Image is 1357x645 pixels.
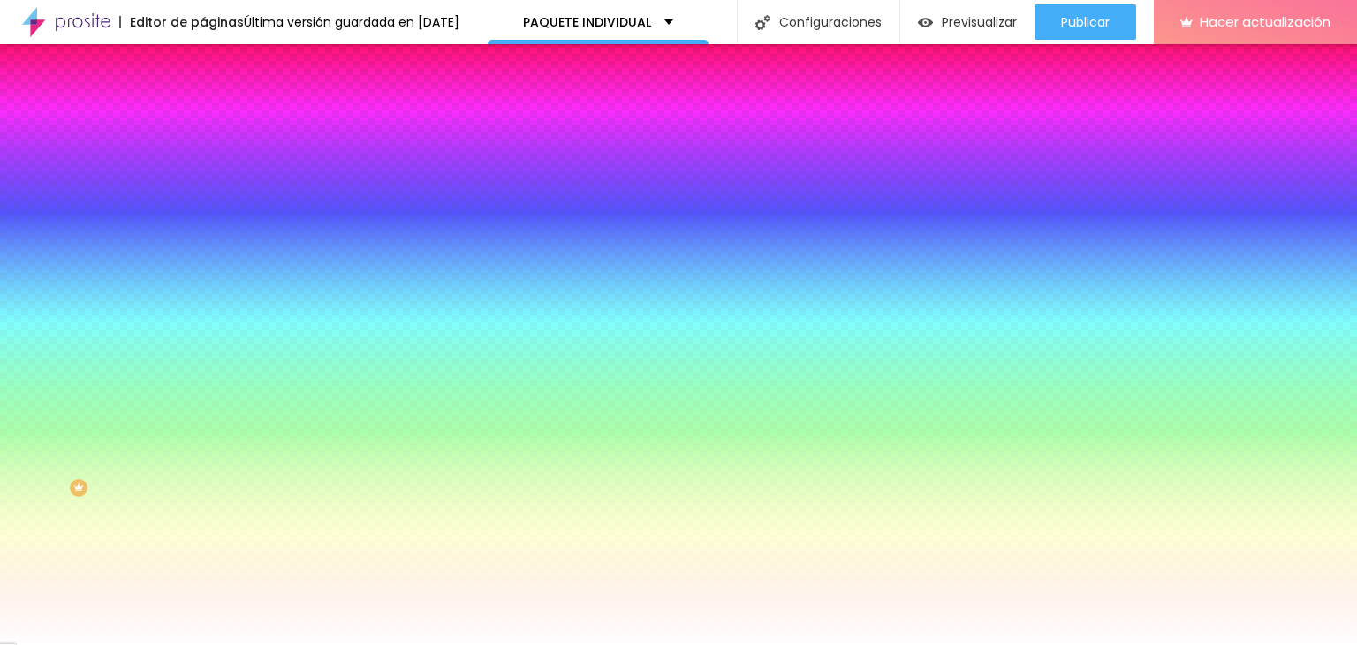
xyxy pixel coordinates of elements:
font: Editor de páginas [130,13,244,31]
font: PAQUETE INDIVIDUAL [523,13,651,31]
font: Última versión guardada en [DATE] [244,13,459,31]
font: Hacer actualización [1200,12,1330,31]
font: Configuraciones [779,13,882,31]
img: view-1.svg [918,15,933,30]
button: Previsualizar [900,4,1035,40]
font: Previsualizar [942,13,1017,31]
font: Publicar [1061,13,1110,31]
img: Icono [755,15,770,30]
button: Publicar [1035,4,1136,40]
